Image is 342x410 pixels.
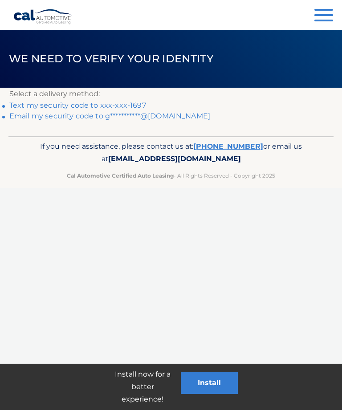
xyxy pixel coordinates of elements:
a: [PHONE_NUMBER] [193,142,263,150]
strong: Cal Automotive Certified Auto Leasing [67,172,174,179]
button: Menu [314,9,333,24]
p: Select a delivery method: [9,88,333,100]
p: If you need assistance, please contact us at: or email us at [22,140,320,166]
a: Text my security code to xxx-xxx-1697 [9,101,146,110]
p: Install now for a better experience! [104,368,181,406]
a: Cal Automotive [13,9,73,24]
span: [EMAIL_ADDRESS][DOMAIN_NAME] [108,154,241,163]
p: - All Rights Reserved - Copyright 2025 [22,171,320,180]
span: We need to verify your identity [9,52,214,65]
button: Install [181,372,238,394]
